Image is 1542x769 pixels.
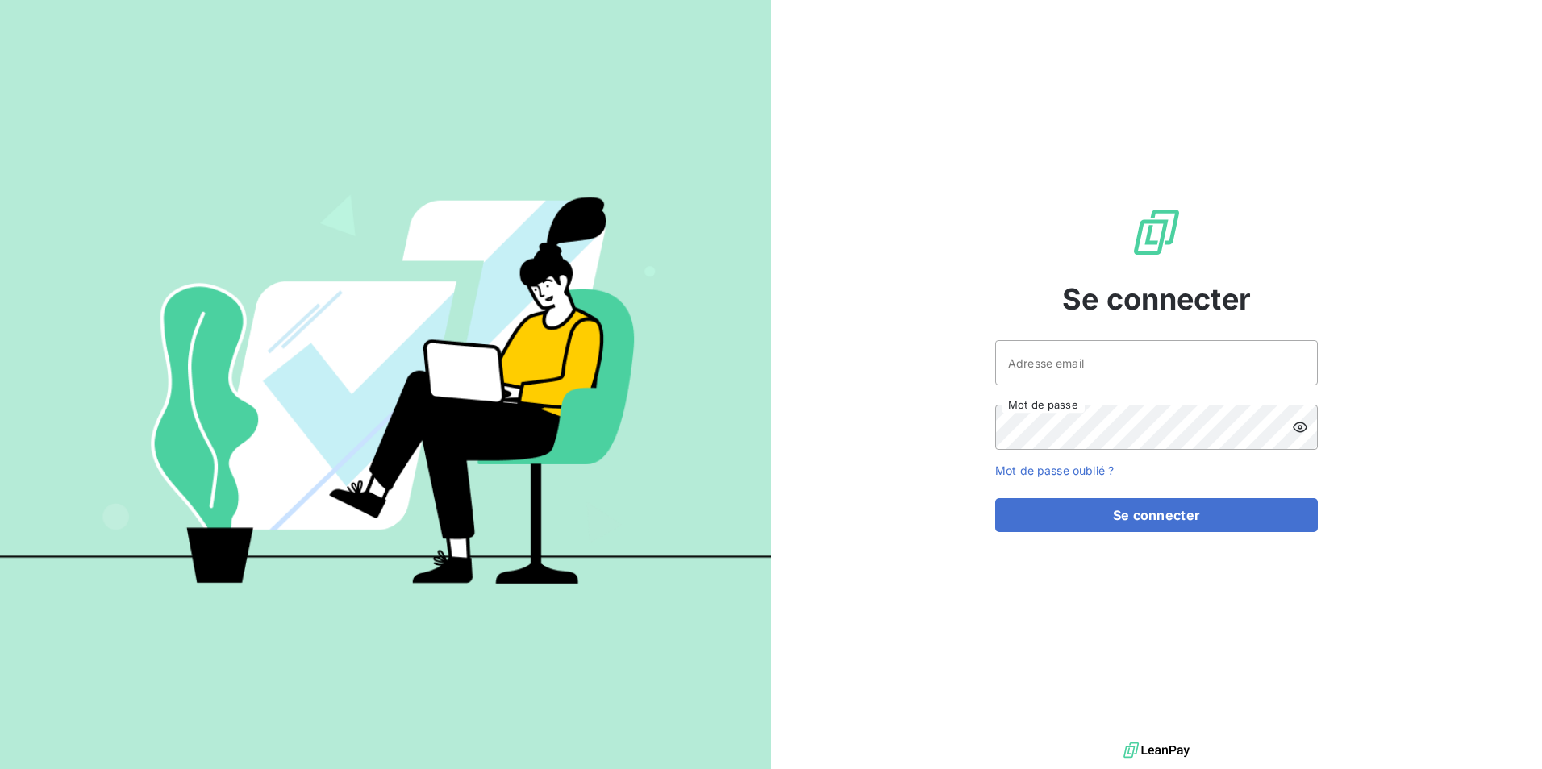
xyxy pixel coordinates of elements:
[995,498,1318,532] button: Se connecter
[1062,277,1251,321] span: Se connecter
[1131,206,1182,258] img: Logo LeanPay
[995,463,1114,477] a: Mot de passe oublié ?
[1123,738,1190,763] img: logo
[995,340,1318,385] input: placeholder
